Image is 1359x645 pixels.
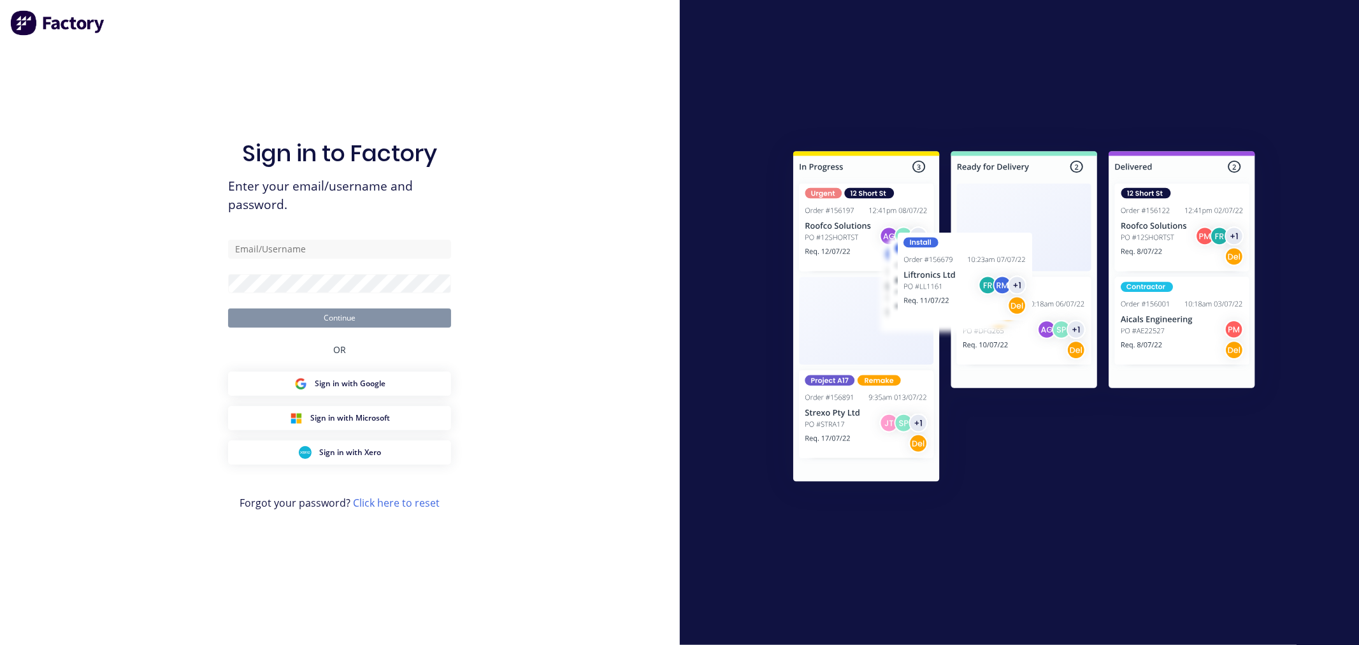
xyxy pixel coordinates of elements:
span: Sign in with Xero [319,447,381,458]
div: OR [333,328,346,372]
h1: Sign in to Factory [242,140,437,167]
button: Xero Sign inSign in with Xero [228,440,451,465]
span: Forgot your password? [240,495,440,511]
button: Continue [228,308,451,328]
input: Email/Username [228,240,451,259]
img: Factory [10,10,106,36]
img: Google Sign in [294,377,307,390]
img: Sign in [765,126,1283,512]
a: Click here to reset [353,496,440,510]
img: Microsoft Sign in [290,412,303,424]
button: Google Sign inSign in with Google [228,372,451,396]
img: Xero Sign in [299,446,312,459]
span: Sign in with Google [315,378,385,389]
span: Enter your email/username and password. [228,177,451,214]
button: Microsoft Sign inSign in with Microsoft [228,406,451,430]
span: Sign in with Microsoft [310,412,390,424]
